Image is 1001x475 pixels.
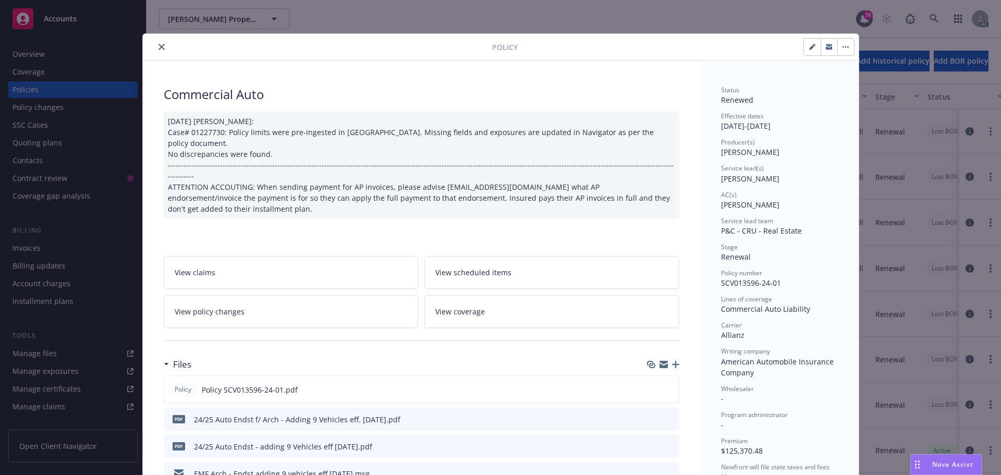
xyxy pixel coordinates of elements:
span: Policy SCV013596-24-01.pdf [202,384,298,395]
span: Service lead team [721,216,773,225]
span: [PERSON_NAME] [721,200,779,210]
span: Policy number [721,269,762,277]
span: Writing company [721,347,770,356]
span: pdf [173,415,185,423]
span: Effective dates [721,112,764,120]
span: Carrier [721,321,742,330]
button: close [155,41,168,53]
h3: Files [173,358,191,371]
span: Nova Assist [932,460,973,469]
span: Wholesaler [721,384,754,393]
span: Commercial Auto Liability [721,304,810,314]
span: Status [721,86,739,94]
span: [PERSON_NAME] [721,147,779,157]
span: Premium [721,436,748,445]
span: - [721,420,724,430]
a: View scheduled items [424,256,679,289]
span: Renewed [721,95,753,105]
span: Allianz [721,330,744,340]
span: Service lead(s) [721,164,764,173]
span: View coverage [435,306,485,317]
div: [DATE] [PERSON_NAME]: Case# 01227730: Policy limits were pre-ingested in [GEOGRAPHIC_DATA]. Missi... [164,112,679,218]
span: Program administrator [721,410,788,419]
span: View policy changes [175,306,245,317]
button: download file [649,384,657,395]
span: Renewal [721,252,751,262]
div: [DATE] - [DATE] [721,112,838,131]
span: Stage [721,242,738,251]
div: 24/25 Auto Endst f/ Arch - Adding 9 Vehicles eff. [DATE].pdf [194,414,400,425]
button: download file [649,414,657,425]
a: View policy changes [164,295,419,328]
div: Commercial Auto [164,86,679,103]
a: View claims [164,256,419,289]
span: American Automobile Insurance Company [721,357,836,377]
span: P&C - CRU - Real Estate [721,226,802,236]
div: Files [164,358,191,371]
span: Policy [173,385,193,394]
span: Lines of coverage [721,295,772,303]
button: Nova Assist [910,454,982,475]
span: View claims [175,267,215,278]
span: View scheduled items [435,267,511,278]
button: preview file [665,384,675,395]
div: Drag to move [911,455,924,474]
button: preview file [666,441,675,452]
span: Newfront will file state taxes and fees [721,462,829,471]
div: 24/25 Auto Endst - adding 9 Vehicles eff [DATE].pdf [194,441,372,452]
span: [PERSON_NAME] [721,174,779,184]
span: Producer(s) [721,138,755,147]
button: download file [649,441,657,452]
span: AC(s) [721,190,737,199]
span: SCV013596-24-01 [721,278,781,288]
span: Policy [492,42,518,53]
span: $125,370.48 [721,446,763,456]
a: View coverage [424,295,679,328]
span: - [721,394,724,404]
button: preview file [666,414,675,425]
span: pdf [173,442,185,450]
